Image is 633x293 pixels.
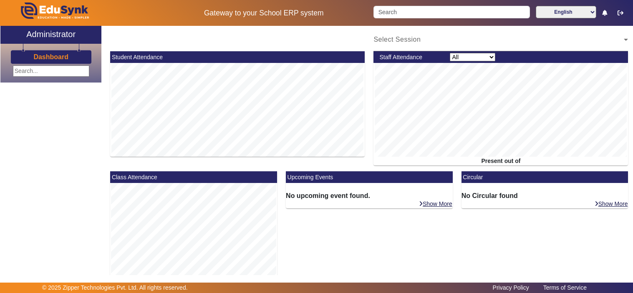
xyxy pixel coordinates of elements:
[33,53,69,61] a: Dashboard
[375,53,446,62] div: Staff Attendance
[462,192,628,200] h6: No Circular found
[594,200,628,208] a: Show More
[163,9,365,18] h5: Gateway to your School ERP system
[42,283,188,292] p: © 2025 Zipper Technologies Pvt. Ltd. All rights reserved.
[110,51,365,63] mat-card-header: Student Attendance
[286,192,453,200] h6: No upcoming event found.
[13,65,89,77] input: Search...
[462,171,628,183] mat-card-header: Circular
[489,282,533,293] a: Privacy Policy
[539,282,591,293] a: Terms of Service
[26,29,76,39] h2: Administrator
[286,171,453,183] mat-card-header: Upcoming Events
[110,171,277,183] mat-card-header: Class Attendance
[0,26,101,44] a: Administrator
[419,200,453,208] a: Show More
[373,157,628,165] div: Present out of
[33,53,68,61] h3: Dashboard
[373,6,530,18] input: Search
[373,36,421,43] span: Select Session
